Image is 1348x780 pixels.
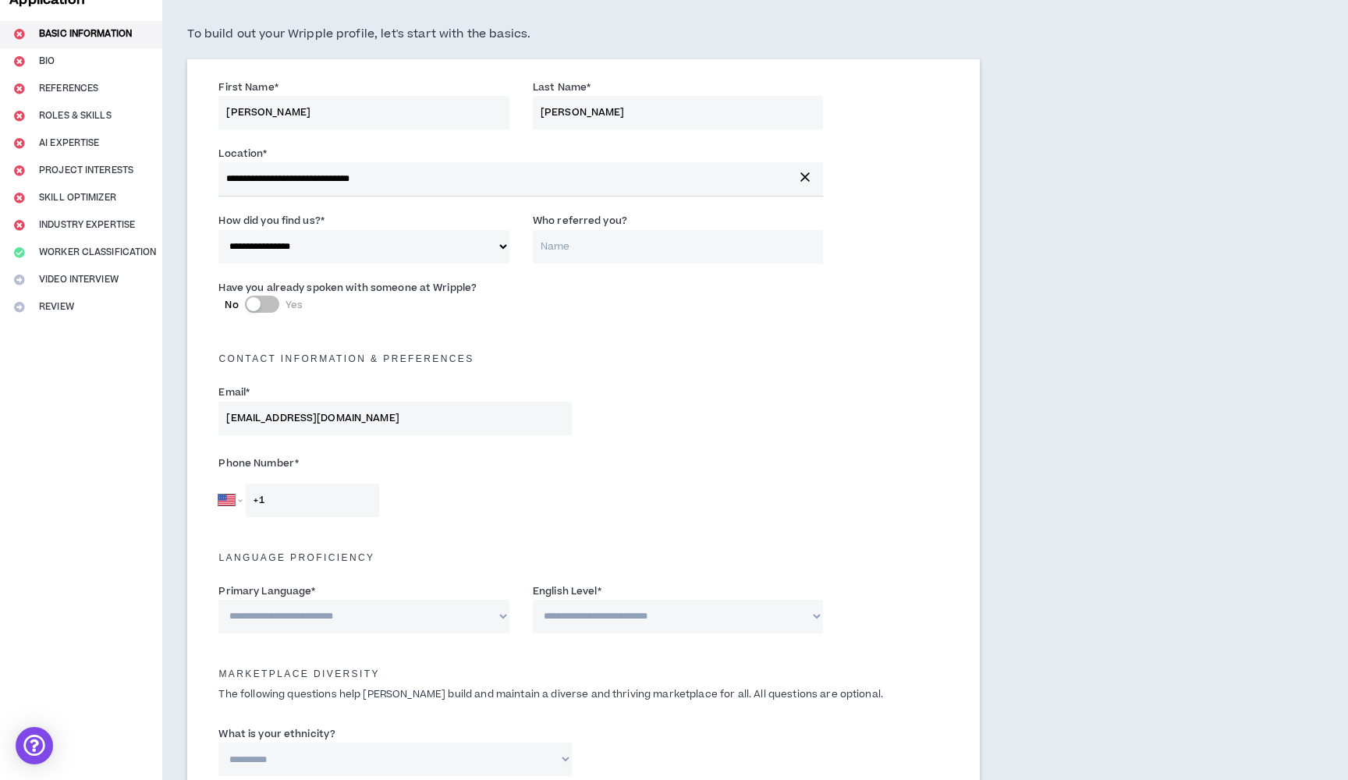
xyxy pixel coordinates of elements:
label: First Name [218,75,278,100]
input: First Name [218,96,509,129]
label: How did you find us? [218,208,325,233]
p: The following questions help [PERSON_NAME] build and maintain a diverse and thriving marketplace ... [207,687,960,702]
button: NoYes [245,296,279,313]
label: Phone Number [218,451,572,476]
label: What is your ethnicity? [218,721,335,746]
h5: Contact Information & preferences [207,353,960,364]
h5: Language Proficiency [207,552,960,563]
h5: Marketplace Diversity [207,668,960,679]
label: Who referred you? [533,208,627,233]
label: Email [218,380,250,405]
input: Last Name [533,96,824,129]
h5: To build out your Wripple profile, let's start with the basics. [187,25,980,44]
input: Enter Email [218,402,572,435]
label: Primary Language [218,579,315,604]
label: Have you already spoken with someone at Wripple? [218,275,477,300]
span: Yes [286,298,303,312]
span: No [225,298,238,312]
label: Last Name [533,75,591,100]
label: English Level [533,579,601,604]
div: Open Intercom Messenger [16,727,53,764]
label: Location [218,141,267,166]
input: Name [533,230,824,264]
